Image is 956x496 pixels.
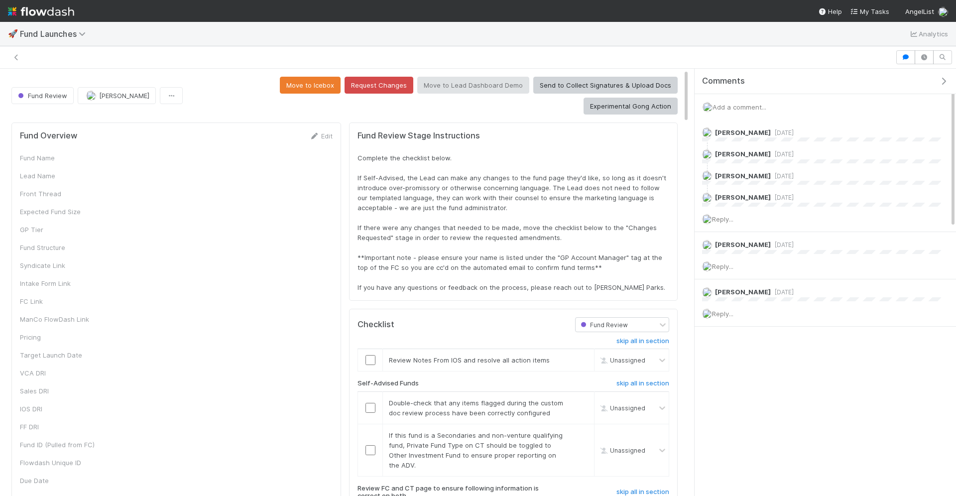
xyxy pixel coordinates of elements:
button: Move to Icebox [280,77,341,94]
span: Review Notes From IOS and resolve all action items [389,356,550,364]
span: Unassigned [598,446,645,454]
h5: Fund Overview [20,131,77,141]
img: avatar_c597f508-4d28-4c7c-92e0-bd2d0d338f8e.png [938,7,948,17]
h6: skip all in section [616,379,669,387]
img: avatar_c597f508-4d28-4c7c-92e0-bd2d0d338f8e.png [702,261,712,271]
span: Fund Review [579,321,628,328]
div: FF DRI [20,422,95,432]
div: Due Date [20,476,95,486]
span: My Tasks [850,7,889,15]
a: Analytics [909,28,948,40]
h6: Self-Advised Funds [358,379,419,387]
span: Reply... [712,215,733,223]
div: Fund Name [20,153,95,163]
button: Experimental Gong Action [584,98,678,115]
img: avatar_c597f508-4d28-4c7c-92e0-bd2d0d338f8e.png [86,91,96,101]
span: [PERSON_NAME] [715,172,771,180]
div: Syndicate Link [20,260,95,270]
a: skip all in section [616,337,669,349]
img: avatar_c597f508-4d28-4c7c-92e0-bd2d0d338f8e.png [703,102,713,112]
div: Intake Form Link [20,278,95,288]
img: logo-inverted-e16ddd16eac7371096b0.svg [8,3,74,20]
span: If this fund is a Secondaries and non-venture qualifying fund, Private Fund Type on CT should be ... [389,431,563,469]
span: [PERSON_NAME] [715,241,771,248]
div: IOS DRI [20,404,95,414]
span: Double-check that any items flagged during the custom doc review process have been correctly conf... [389,399,563,417]
span: Unassigned [598,357,645,364]
div: Lead Name [20,171,95,181]
a: skip all in section [616,379,669,391]
div: ManCo FlowDash Link [20,314,95,324]
div: Sales DRI [20,386,95,396]
button: Request Changes [345,77,413,94]
span: Unassigned [598,404,645,411]
div: Flowdash Unique ID [20,458,95,468]
div: Help [818,6,842,16]
span: [DATE] [771,172,794,180]
div: Front Thread [20,189,95,199]
a: My Tasks [850,6,889,16]
span: Complete the checklist below. If Self-Advised, the Lead can make any changes to the fund page the... [358,154,668,291]
span: [PERSON_NAME] [715,150,771,158]
span: [DATE] [771,194,794,201]
span: Reply... [712,262,733,270]
img: avatar_c597f508-4d28-4c7c-92e0-bd2d0d338f8e.png [702,309,712,319]
img: avatar_c597f508-4d28-4c7c-92e0-bd2d0d338f8e.png [702,214,712,224]
span: Fund Launches [20,29,91,39]
img: avatar_b467e446-68e1-4310-82a7-76c532dc3f4b.png [702,127,712,137]
div: Fund ID (Pulled from FC) [20,440,95,450]
a: Edit [309,132,333,140]
span: [PERSON_NAME] [715,193,771,201]
img: avatar_c597f508-4d28-4c7c-92e0-bd2d0d338f8e.png [702,149,712,159]
h6: skip all in section [616,337,669,345]
span: [DATE] [771,129,794,136]
div: Fund Structure [20,243,95,252]
span: [DATE] [771,150,794,158]
span: [PERSON_NAME] [715,288,771,296]
button: Send to Collect Signatures & Upload Docs [533,77,678,94]
button: [PERSON_NAME] [78,87,156,104]
span: Add a comment... [713,103,766,111]
span: 🚀 [8,29,18,38]
div: GP Tier [20,225,95,235]
button: Move to Lead Dashboard Demo [417,77,529,94]
h5: Fund Review Stage Instructions [358,131,669,141]
h5: Checklist [358,320,394,330]
img: avatar_892eb56c-5b5a-46db-bf0b-2a9023d0e8f8.png [702,171,712,181]
img: avatar_c597f508-4d28-4c7c-92e0-bd2d0d338f8e.png [702,240,712,250]
span: [PERSON_NAME] [99,92,149,100]
span: Fund Review [16,92,67,100]
span: [PERSON_NAME] [715,128,771,136]
div: VCA DRI [20,368,95,378]
img: avatar_c597f508-4d28-4c7c-92e0-bd2d0d338f8e.png [702,193,712,203]
span: [DATE] [771,288,794,296]
h6: skip all in section [616,488,669,496]
button: Fund Review [11,87,74,104]
div: FC Link [20,296,95,306]
div: Pricing [20,332,95,342]
span: Comments [702,76,745,86]
div: Expected Fund Size [20,207,95,217]
span: [DATE] [771,241,794,248]
span: Reply... [712,310,733,318]
img: avatar_0b1dbcb8-f701-47e0-85bc-d79ccc0efe6c.png [702,287,712,297]
div: Target Launch Date [20,350,95,360]
span: AngelList [905,7,934,15]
